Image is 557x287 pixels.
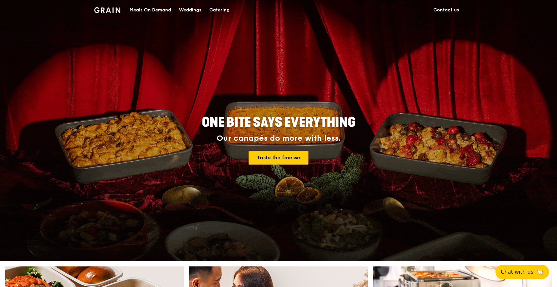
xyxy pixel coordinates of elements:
[94,7,121,13] img: Grain
[249,151,308,165] a: Taste the finesse
[175,0,205,20] a: Weddings
[536,268,544,276] span: 🦙
[209,0,230,20] div: Catering
[496,265,549,279] button: Chat with us🦙
[429,0,463,20] a: Contact us
[179,0,201,20] div: Weddings
[205,0,234,20] a: Catering
[501,268,533,276] span: Chat with us
[130,0,171,20] div: Meals On Demand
